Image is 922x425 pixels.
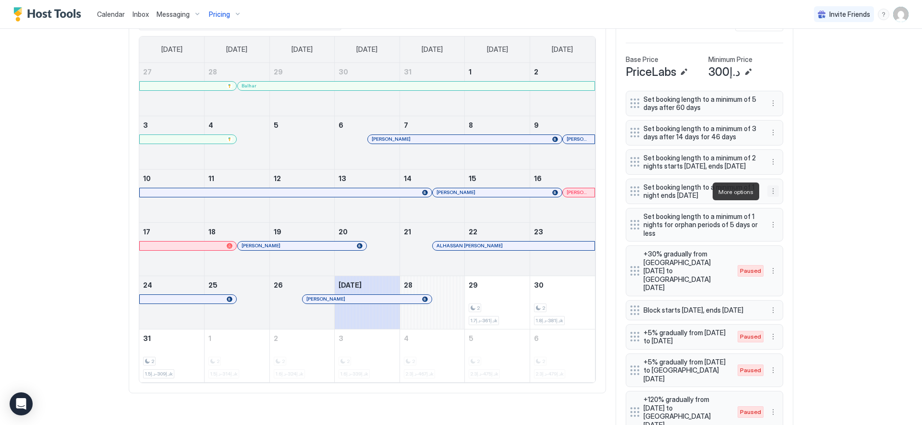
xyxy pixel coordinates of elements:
span: ALHASSAN [PERSON_NAME] [437,243,503,249]
button: More options [767,331,779,342]
div: [PERSON_NAME] [242,243,363,249]
a: August 20, 2025 [335,223,400,241]
span: Inbox [133,10,149,18]
div: menu [767,185,779,197]
td: September 4, 2025 [400,329,465,382]
td: August 29, 2025 [465,276,530,329]
span: 6 [534,334,539,342]
span: 12 [274,174,281,182]
span: [PERSON_NAME] [437,189,475,195]
td: September 5, 2025 [465,329,530,382]
a: August 12, 2025 [270,170,335,187]
a: August 2, 2025 [530,63,595,81]
td: August 28, 2025 [400,276,465,329]
a: August 18, 2025 [205,223,269,241]
span: 16 [534,174,542,182]
span: Base Price [626,55,658,64]
td: August 19, 2025 [269,222,335,276]
td: August 11, 2025 [205,169,270,222]
a: July 30, 2025 [335,63,400,81]
div: menu [878,9,889,20]
span: [DATE] [487,45,508,54]
span: Set booking length to a minimum of 1 night ends [DATE] [643,183,758,200]
div: Host Tools Logo [13,7,85,22]
span: 2 [274,334,278,342]
a: August 22, 2025 [465,223,530,241]
a: August 3, 2025 [139,116,204,134]
td: August 30, 2025 [530,276,595,329]
a: August 26, 2025 [270,276,335,294]
span: د.إ309-د.إ1.5k [145,371,173,377]
span: 30 [339,68,348,76]
a: August 14, 2025 [400,170,465,187]
span: [PERSON_NAME] [306,296,345,302]
div: menu [767,219,779,231]
td: July 28, 2025 [205,63,270,116]
td: August 7, 2025 [400,116,465,169]
a: Saturday [542,36,582,62]
span: Pricing [209,10,230,19]
span: Balhar [242,83,256,89]
td: August 13, 2025 [335,169,400,222]
span: 25 [208,281,218,289]
a: Inbox [133,9,149,19]
td: August 20, 2025 [335,222,400,276]
a: August 5, 2025 [270,116,335,134]
div: menu [767,97,779,109]
span: 1 [208,334,211,342]
a: September 2, 2025 [270,329,335,347]
span: 27 [143,68,152,76]
span: 2 [542,305,545,311]
span: PriceLabs [626,65,676,79]
div: menu [767,265,779,277]
button: More options [767,304,779,316]
span: 17 [143,228,150,236]
td: August 16, 2025 [530,169,595,222]
td: August 3, 2025 [139,116,205,169]
a: Tuesday [282,36,322,62]
span: [PERSON_NAME] [567,136,591,142]
span: [DATE] [226,45,247,54]
span: [PERSON_NAME] [567,189,591,195]
span: Paused [740,332,761,341]
span: 10 [143,174,151,182]
a: August 24, 2025 [139,276,204,294]
a: August 21, 2025 [400,223,465,241]
a: August 4, 2025 [205,116,269,134]
span: 23 [534,228,543,236]
td: August 23, 2025 [530,222,595,276]
td: August 5, 2025 [269,116,335,169]
a: September 3, 2025 [335,329,400,347]
td: August 6, 2025 [335,116,400,169]
td: August 31, 2025 [139,329,205,382]
div: Balhar [242,83,591,89]
a: September 5, 2025 [465,329,530,347]
a: August 8, 2025 [465,116,530,134]
span: [DATE] [422,45,443,54]
span: 2 [477,305,480,311]
div: menu [767,127,779,138]
div: Open Intercom Messenger [10,392,33,415]
span: 4 [404,334,409,342]
a: August 6, 2025 [335,116,400,134]
span: د.إ300 [708,65,740,79]
span: 8 [469,121,473,129]
td: September 2, 2025 [269,329,335,382]
span: 14 [404,174,412,182]
span: More options [718,188,753,195]
td: August 14, 2025 [400,169,465,222]
td: July 27, 2025 [139,63,205,116]
span: 30 [534,281,544,289]
a: September 1, 2025 [205,329,269,347]
a: August 27, 2025 [335,276,400,294]
span: 22 [469,228,477,236]
td: August 12, 2025 [269,169,335,222]
td: August 17, 2025 [139,222,205,276]
span: Minimum Price [708,55,752,64]
a: Monday [217,36,257,62]
a: August 17, 2025 [139,223,204,241]
span: +5% gradually from [DATE] to [DATE] [643,328,728,345]
a: August 1, 2025 [465,63,530,81]
td: August 8, 2025 [465,116,530,169]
